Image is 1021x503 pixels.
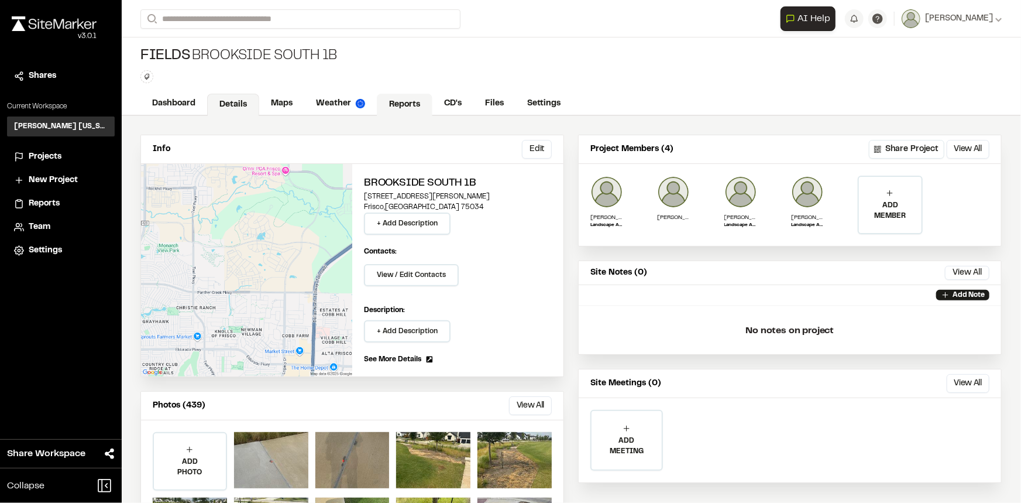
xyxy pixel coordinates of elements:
[590,377,661,390] p: Site Meetings (0)
[869,140,944,159] button: Share Project
[377,94,432,116] a: Reports
[7,479,44,493] span: Collapse
[29,221,50,234] span: Team
[14,174,108,187] a: New Project
[797,12,830,26] span: AI Help
[153,399,205,412] p: Photos (439)
[140,47,337,66] div: Brookside South 1B
[356,99,365,108] img: precipai.png
[515,93,572,115] a: Settings
[364,247,397,257] p: Contacts:
[364,320,451,343] button: + Add Description
[14,150,108,163] a: Projects
[473,93,515,115] a: Files
[522,140,552,159] button: Edit
[724,213,757,222] p: [PERSON_NAME]
[592,436,662,457] p: ADD MEETING
[590,266,647,279] p: Site Notes (0)
[590,222,623,229] p: Landscape Architect Analyst
[29,244,62,257] span: Settings
[140,47,190,66] span: Fields
[153,143,170,156] p: Info
[12,16,97,31] img: rebrand.png
[590,213,623,222] p: [PERSON_NAME]
[791,176,824,208] img: Paitlyn Anderton
[509,396,552,415] button: View All
[947,374,989,393] button: View All
[590,143,673,156] p: Project Members (4)
[14,197,108,210] a: Reports
[724,222,757,229] p: Landscape Architect
[29,70,56,83] span: Shares
[140,9,161,29] button: Search
[364,191,552,202] p: [STREET_ADDRESS][PERSON_NAME]
[207,94,259,116] a: Details
[781,6,836,31] button: Open AI Assistant
[902,9,920,28] img: User
[588,312,992,350] p: No notes on project
[953,290,985,300] p: Add Note
[364,213,451,235] button: + Add Description
[859,200,921,221] p: ADD MEMBER
[724,176,757,208] img: Jonathan Campbell
[12,31,97,42] div: Oh geez...please don't...
[945,266,989,280] button: View All
[364,202,552,213] p: Frisco , [GEOGRAPHIC_DATA] 75034
[14,244,108,257] a: Settings
[364,305,552,316] p: Description:
[791,222,824,229] p: Landscape Analyst
[657,213,690,222] p: [PERSON_NAME]
[364,264,459,286] button: View / Edit Contacts
[154,457,226,478] p: ADD PHOTO
[29,150,61,163] span: Projects
[657,176,690,208] img: Samantha Steinkirchner
[925,12,993,25] span: [PERSON_NAME]
[364,176,552,191] h2: Brookside South 1B
[304,93,377,115] a: Weather
[791,213,824,222] p: [PERSON_NAME]
[432,93,473,115] a: CD's
[140,93,207,115] a: Dashboard
[29,174,78,187] span: New Project
[902,9,1002,28] button: [PERSON_NAME]
[14,221,108,234] a: Team
[14,70,108,83] a: Shares
[14,121,108,132] h3: [PERSON_NAME] [US_STATE]
[364,354,421,365] span: See More Details
[947,140,989,159] button: View All
[29,197,60,210] span: Reports
[140,70,153,83] button: Edit Tags
[7,447,85,461] span: Share Workspace
[590,176,623,208] img: Ben Greiner
[7,101,115,112] p: Current Workspace
[781,6,840,31] div: Open AI Assistant
[259,93,304,115] a: Maps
